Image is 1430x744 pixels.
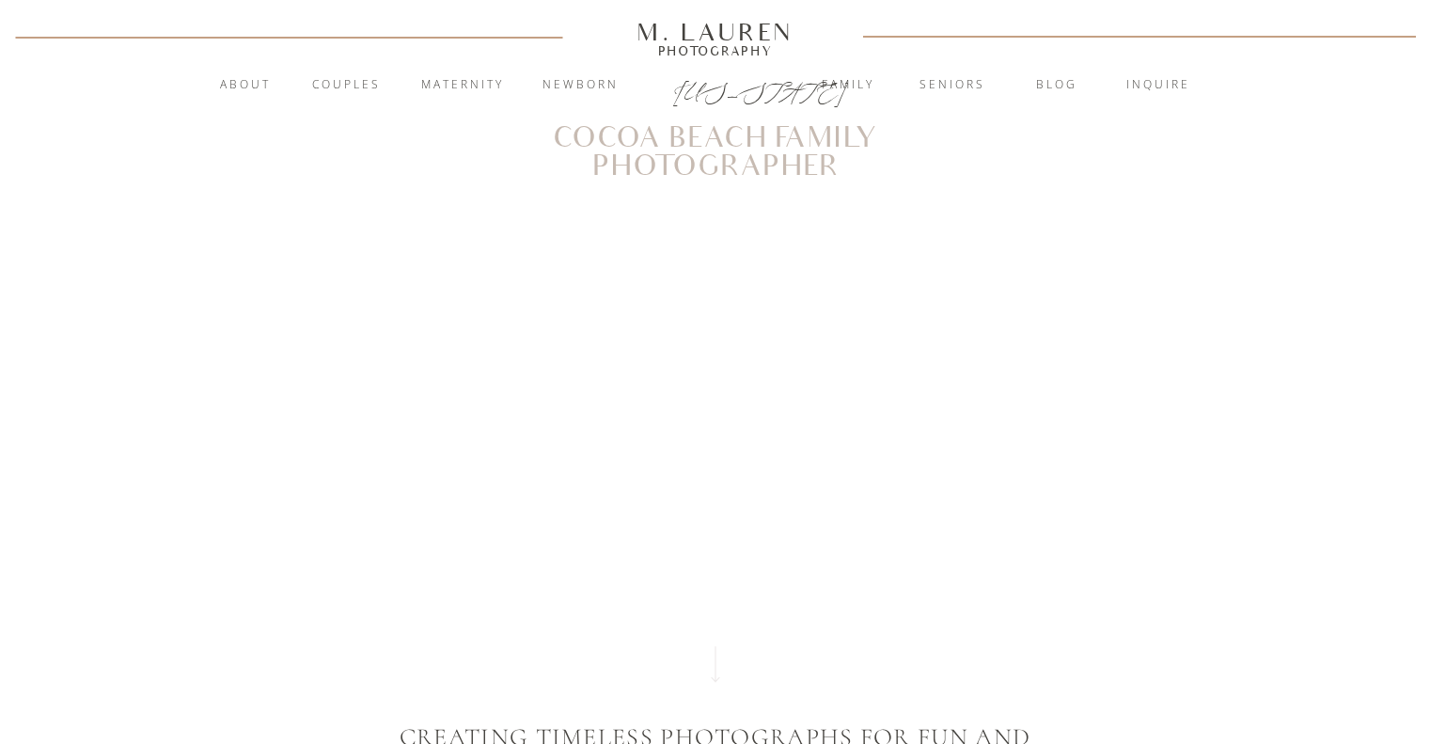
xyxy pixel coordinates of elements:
a: Seniors [902,76,1003,95]
a: Maternity [412,76,513,95]
a: About [210,76,282,95]
a: Newborn [530,76,632,95]
a: View Gallery [652,624,780,641]
a: Family [797,76,899,95]
a: M. Lauren [581,22,850,42]
a: blog [1006,76,1108,95]
a: [US_STATE] [673,77,759,100]
a: Couples [296,76,398,95]
a: inquire [1108,76,1209,95]
a: Photography [629,46,802,55]
h1: Cocoa Beach Family Photographer [427,125,1004,152]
